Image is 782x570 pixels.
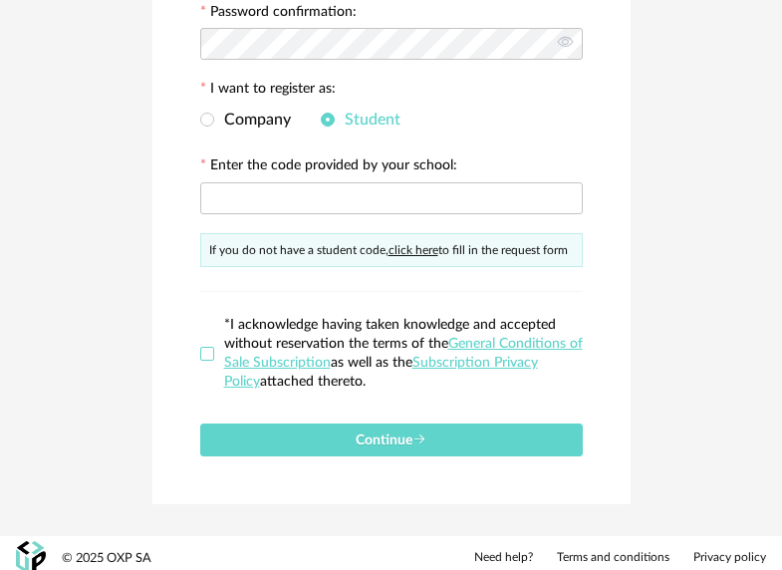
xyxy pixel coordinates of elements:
label: Password confirmation: [200,5,357,23]
div: If you do not have a student code, to fill in the request form [200,233,583,267]
a: Privacy policy [693,550,766,566]
button: Continue [200,424,583,456]
label: I want to register as: [200,82,336,100]
span: Continue [356,433,426,447]
a: Terms and conditions [557,550,669,566]
a: Subscription Privacy Policy [224,356,538,389]
div: © 2025 OXP SA [62,550,151,567]
label: Enter the code provided by your school: [200,158,457,176]
span: Student [335,112,400,128]
a: click here [389,244,438,256]
a: Need help? [474,550,533,566]
a: General Conditions of Sale Subscription [224,337,583,370]
span: Company [214,112,291,128]
span: *I acknowledge having taken knowledge and accepted without reservation the terms of the as well a... [224,318,583,389]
